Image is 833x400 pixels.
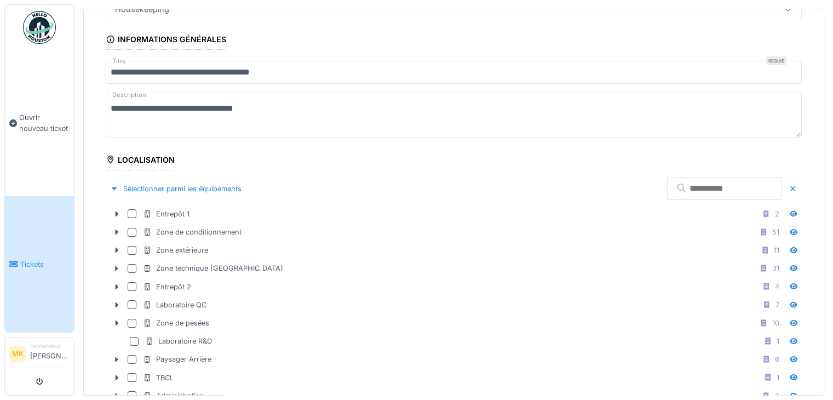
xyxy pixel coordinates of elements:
[9,342,70,368] a: MK Demandeur[PERSON_NAME]
[143,354,211,364] div: Paysager Arrière
[777,336,779,346] div: 1
[777,373,779,383] div: 1
[143,300,206,310] div: Laboratoire QC
[30,342,70,365] li: [PERSON_NAME]
[5,196,74,332] a: Tickets
[772,318,779,328] div: 10
[775,300,779,310] div: 7
[30,342,70,350] div: Demandeur
[143,318,209,328] div: Zone de pesées
[143,373,174,383] div: TBCL
[143,227,242,237] div: Zone de conditionnement
[772,263,779,273] div: 31
[110,56,128,66] label: Titre
[775,354,779,364] div: 6
[774,245,779,255] div: 11
[143,209,189,219] div: Entrepôt 1
[775,282,779,292] div: 4
[143,245,208,255] div: Zone extérieure
[106,181,246,196] div: Sélectionner parmi les équipements
[19,112,70,133] span: Ouvrir nouveau ticket
[143,282,191,292] div: Entrepôt 2
[5,50,74,196] a: Ouvrir nouveau ticket
[20,259,70,270] span: Tickets
[23,11,56,44] img: Badge_color-CXgf-gQk.svg
[9,346,26,362] li: MK
[143,263,283,273] div: Zone technique [GEOGRAPHIC_DATA]
[106,152,175,170] div: Localisation
[772,227,779,237] div: 51
[110,88,148,102] label: Description
[775,209,779,219] div: 2
[106,31,226,50] div: Informations générales
[145,336,212,346] div: Laboratoire R&D
[766,56,786,65] div: Requis
[111,3,174,15] div: Housekeeping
